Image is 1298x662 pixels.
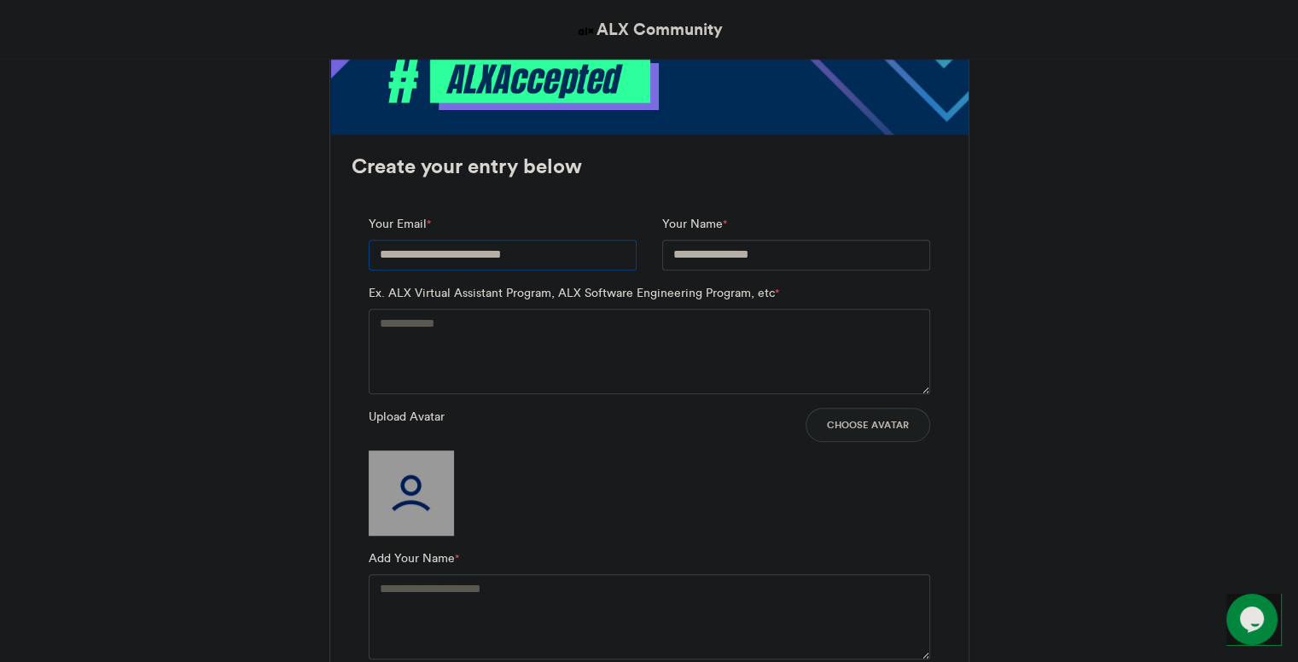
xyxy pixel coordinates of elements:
label: Upload Avatar [369,408,445,426]
button: Choose Avatar [806,408,930,442]
img: ALX Community [575,20,597,42]
a: ALX Community [575,17,723,42]
label: Your Name [662,215,727,233]
label: Ex. ALX Virtual Assistant Program, ALX Software Engineering Program, etc [369,284,779,302]
h3: Create your entry below [352,156,947,177]
label: Add Your Name [369,549,459,567]
label: Your Email [369,215,431,233]
img: user_filled.png [369,450,454,536]
iframe: chat widget [1226,594,1281,645]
